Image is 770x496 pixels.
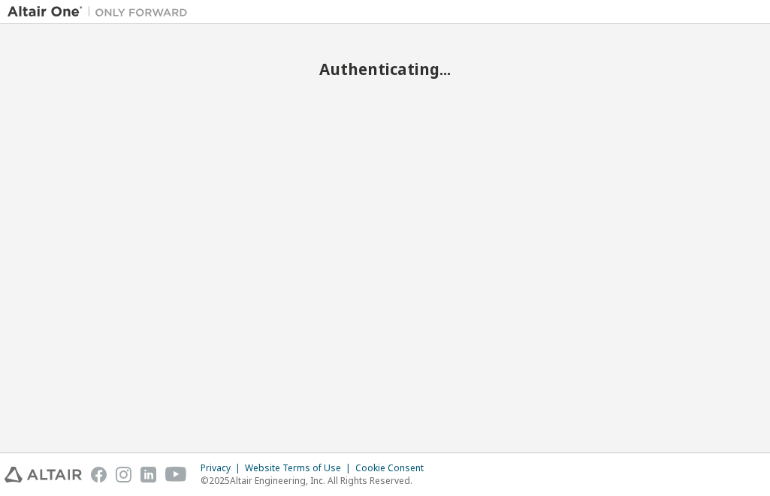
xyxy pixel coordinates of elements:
[5,467,82,482] img: altair_logo.svg
[91,467,107,482] img: facebook.svg
[116,467,131,482] img: instagram.svg
[140,467,156,482] img: linkedin.svg
[8,59,762,79] h2: Authenticating...
[8,5,195,20] img: Altair One
[201,474,433,487] p: © 2025 Altair Engineering, Inc. All Rights Reserved.
[245,462,355,474] div: Website Terms of Use
[165,467,187,482] img: youtube.svg
[355,462,433,474] div: Cookie Consent
[201,462,245,474] div: Privacy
